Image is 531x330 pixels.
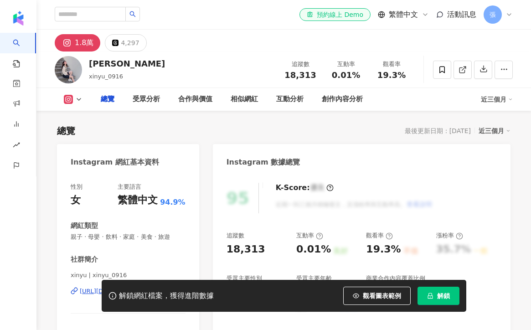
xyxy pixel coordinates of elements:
button: 1.8萬 [55,34,100,52]
div: 商業合作內容覆蓋比例 [366,274,425,283]
img: logo icon [11,11,26,26]
div: 近三個月 [479,125,510,137]
div: 社群簡介 [71,255,98,264]
span: 張 [490,10,496,20]
div: 19.3% [366,242,401,257]
div: 4,297 [121,36,139,49]
div: 0.01% [296,242,331,257]
div: 受眾分析 [133,94,160,105]
span: 18,313 [284,70,316,80]
div: 預約線上 Demo [307,10,363,19]
div: 互動分析 [276,94,304,105]
span: lock [427,293,433,299]
div: 最後更新日期：[DATE] [405,127,471,134]
div: 創作內容分析 [322,94,363,105]
div: K-Score : [276,183,334,193]
span: 94.9% [160,197,186,207]
span: xinyu_0916 [89,73,123,80]
div: [PERSON_NAME] [89,58,165,69]
div: 漲粉率 [436,232,463,240]
div: 女 [71,193,81,207]
div: 18,313 [227,242,265,257]
div: Instagram 網紅基本資料 [71,157,159,167]
span: xinyu | xinyu_0916 [71,271,186,279]
span: search [129,11,136,17]
div: 解鎖網紅檔案，獲得進階數據 [119,291,214,301]
div: 互動率 [329,60,363,69]
span: 活動訊息 [447,10,476,19]
img: KOL Avatar [55,56,82,83]
div: 性別 [71,183,82,191]
div: 主要語言 [118,183,141,191]
div: 網紅類型 [71,221,98,231]
div: 受眾主要性別 [227,274,262,283]
span: 繁體中文 [389,10,418,20]
div: 1.8萬 [75,36,93,49]
button: 解鎖 [418,287,459,305]
span: 觀看圖表範例 [363,292,401,299]
div: 總覽 [57,124,75,137]
div: 追蹤數 [227,232,244,240]
span: 解鎖 [437,292,450,299]
div: Instagram 數據總覽 [227,157,300,167]
div: 相似網紅 [231,94,258,105]
div: 合作與價值 [178,94,212,105]
span: 0.01% [332,71,360,80]
div: 繁體中文 [118,193,158,207]
a: 預約線上 Demo [299,8,371,21]
span: 親子 · 母嬰 · 飲料 · 家庭 · 美食 · 旅遊 [71,233,186,241]
button: 觀看圖表範例 [343,287,411,305]
button: 4,297 [105,34,146,52]
div: 受眾主要年齡 [296,274,332,283]
span: rise [13,136,20,156]
div: 觀看率 [374,60,409,69]
span: 19.3% [377,71,406,80]
div: 總覽 [101,94,114,105]
div: 近三個月 [481,92,513,107]
div: 追蹤數 [283,60,318,69]
div: 互動率 [296,232,323,240]
div: 觀看率 [366,232,393,240]
a: search [13,33,31,68]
